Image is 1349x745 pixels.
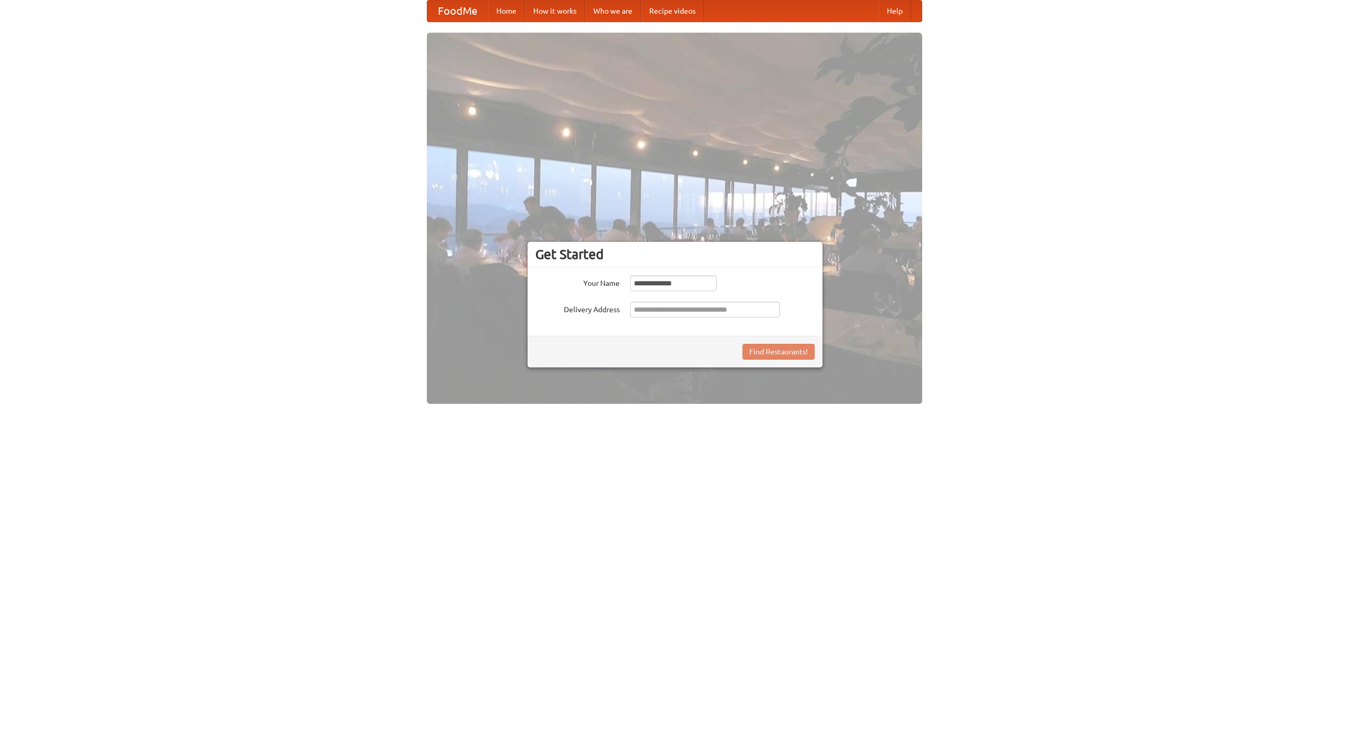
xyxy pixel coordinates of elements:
label: Delivery Address [535,302,620,315]
label: Your Name [535,275,620,289]
button: Find Restaurants! [742,344,815,360]
a: Help [878,1,911,22]
a: Home [488,1,525,22]
a: Who we are [585,1,641,22]
a: How it works [525,1,585,22]
a: Recipe videos [641,1,704,22]
a: FoodMe [427,1,488,22]
h3: Get Started [535,246,815,262]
